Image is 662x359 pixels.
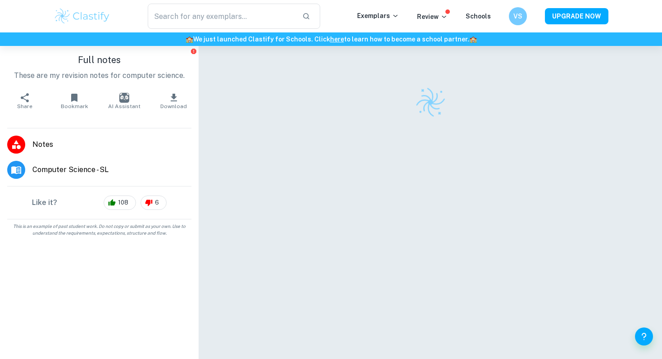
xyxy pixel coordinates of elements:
[7,53,191,67] h1: Full notes
[469,36,477,43] span: 🏫
[150,198,164,207] span: 6
[148,4,295,29] input: Search for any exemplars...
[32,164,191,175] span: Computer Science - SL
[61,103,88,109] span: Bookmark
[190,48,197,55] button: Report issue
[149,88,199,114] button: Download
[119,93,129,103] img: AI Assistant
[108,103,141,109] span: AI Assistant
[417,12,448,22] p: Review
[113,198,133,207] span: 108
[160,103,187,109] span: Download
[186,36,193,43] span: 🏫
[513,11,523,21] h6: VS
[32,197,57,208] h6: Like it?
[2,34,660,44] h6: We just launched Clastify for Schools. Click to learn how to become a school partner.
[545,8,608,24] button: UPGRADE NOW
[32,139,191,150] span: Notes
[413,86,447,119] img: Clastify logo
[7,70,191,81] p: These are my revision notes for computer science.
[509,7,527,25] button: VS
[100,88,149,114] button: AI Assistant
[50,88,99,114] button: Bookmark
[17,103,32,109] span: Share
[4,223,195,236] span: This is an example of past student work. Do not copy or submit as your own. Use to understand the...
[54,7,111,25] img: Clastify logo
[357,11,399,21] p: Exemplars
[330,36,344,43] a: here
[104,195,136,210] div: 108
[635,327,653,345] button: Help and Feedback
[141,195,167,210] div: 6
[466,13,491,20] a: Schools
